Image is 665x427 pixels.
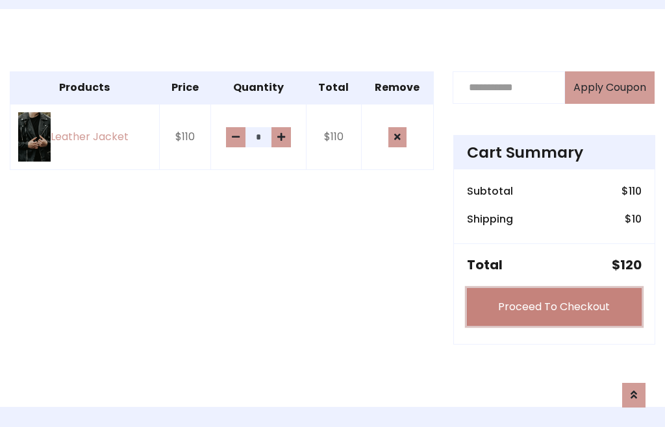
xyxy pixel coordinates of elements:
[467,213,513,225] h6: Shipping
[467,257,503,273] h5: Total
[467,143,642,162] h4: Cart Summary
[620,256,642,274] span: 120
[10,71,160,104] th: Products
[307,104,362,170] td: $110
[307,71,362,104] th: Total
[210,71,306,104] th: Quantity
[565,71,655,104] button: Apply Coupon
[632,212,642,226] span: 10
[18,112,151,162] a: Leather Jacket
[467,288,642,326] a: Proceed To Checkout
[159,71,210,104] th: Price
[612,257,642,273] h5: $
[467,185,513,197] h6: Subtotal
[625,213,642,225] h6: $
[629,184,642,199] span: 110
[621,185,642,197] h6: $
[159,104,210,170] td: $110
[361,71,433,104] th: Remove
